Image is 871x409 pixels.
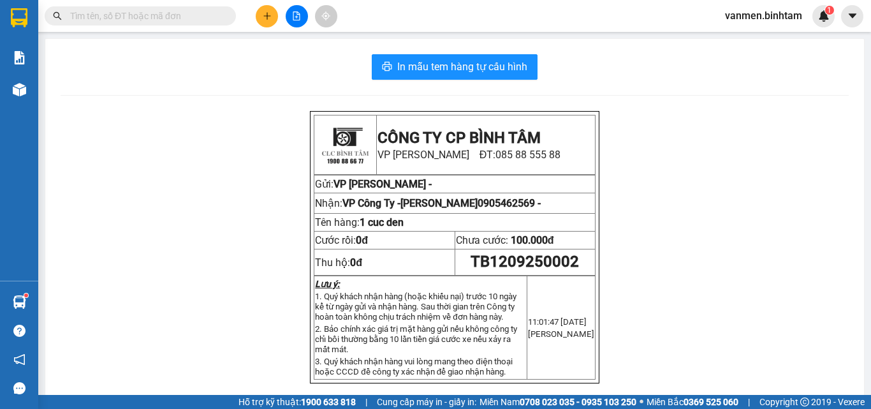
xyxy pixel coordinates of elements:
[400,197,541,209] span: [PERSON_NAME]
[471,253,579,271] span: TB1209250002
[841,5,863,27] button: caret-down
[13,382,26,394] span: message
[748,395,750,409] span: |
[24,294,28,297] sup: 1
[356,234,368,246] span: 0đ
[377,149,561,161] span: VP [PERSON_NAME] ĐT:
[13,325,26,337] span: question-circle
[520,397,636,407] strong: 0708 023 035 - 0935 103 250
[11,8,27,27] img: logo-vxr
[315,197,541,209] span: Nhận:
[365,395,367,409] span: |
[640,399,643,405] span: ⚪️
[715,8,812,24] span: vanmen.binhtam
[847,10,858,22] span: caret-down
[315,279,340,289] strong: Lưu ý:
[315,292,516,322] span: 1. Quý khách nhận hàng (hoặc khiếu nại) trước 10 ngày kể từ ngày gửi và nhận hàng. Sau thời gian ...
[315,324,517,354] span: 2. Bảo chính xác giá trị mặt hàng gửi nếu không công ty chỉ bồi thường bằng 10 lần tiền giá cước ...
[479,395,636,409] span: Miền Nam
[316,116,374,174] img: logo
[13,353,26,366] span: notification
[70,9,221,23] input: Tìm tên, số ĐT hoặc mã đơn
[315,257,362,269] span: Thu hộ:
[13,83,26,96] img: warehouse-icon
[495,149,560,161] span: 085 88 555 88
[315,234,368,246] span: Cước rồi:
[13,51,26,64] img: solution-icon
[315,5,337,27] button: aim
[528,317,587,327] span: 11:01:47 [DATE]
[528,329,594,339] span: [PERSON_NAME]
[825,6,834,15] sup: 1
[800,398,809,406] span: copyright
[321,11,330,20] span: aim
[377,395,476,409] span: Cung cấp máy in - giấy in:
[360,216,404,228] span: 1 cuc den
[377,129,541,147] strong: CÔNG TY CP BÌNH TÂM
[478,197,541,209] span: 0905462569 -
[53,11,62,20] span: search
[511,234,554,246] span: 100.000đ
[292,11,301,20] span: file-add
[315,357,512,376] span: 3. Quý khách nhận hàng vui lòng mang theo điện thoại hoặc CCCD đề công ty xác nhận để giao nhận h...
[263,11,272,20] span: plus
[350,257,362,269] strong: 0đ
[256,5,278,27] button: plus
[238,395,356,409] span: Hỗ trợ kỹ thuật:
[382,61,392,73] span: printer
[647,395,738,409] span: Miền Bắc
[342,197,541,209] span: VP Công Ty -
[372,54,538,80] button: printerIn mẫu tem hàng tự cấu hình
[818,10,830,22] img: icon-new-feature
[684,397,738,407] strong: 0369 525 060
[333,178,432,190] span: VP [PERSON_NAME] -
[827,6,831,15] span: 1
[315,178,333,190] span: Gửi:
[301,397,356,407] strong: 1900 633 818
[286,5,308,27] button: file-add
[315,216,404,228] span: Tên hàng:
[397,59,527,75] span: In mẫu tem hàng tự cấu hình
[456,234,554,246] span: Chưa cước:
[13,295,26,309] img: warehouse-icon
